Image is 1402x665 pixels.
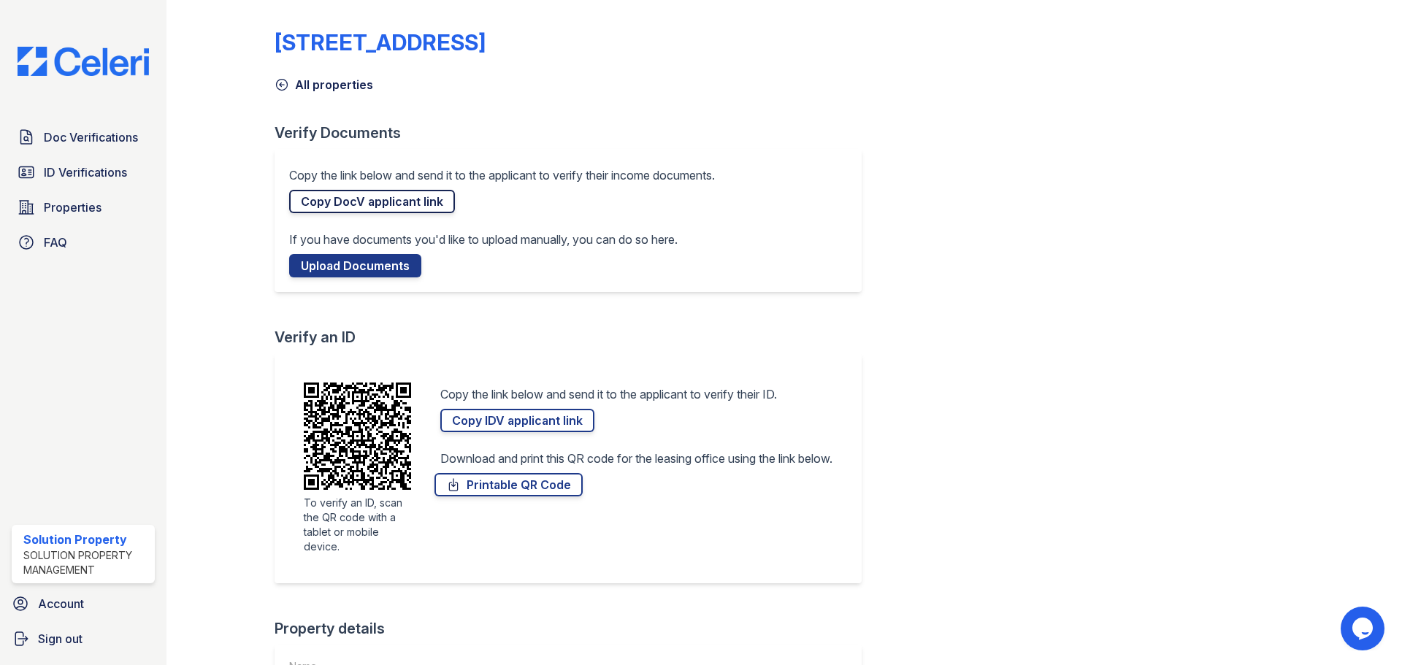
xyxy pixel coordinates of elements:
a: Upload Documents [289,254,421,277]
a: Doc Verifications [12,123,155,152]
p: If you have documents you'd like to upload manually, you can do so here. [289,231,678,248]
p: Copy the link below and send it to the applicant to verify their ID. [440,385,777,403]
div: Property details [275,618,873,639]
a: Printable QR Code [434,473,583,496]
span: Properties [44,199,101,216]
span: ID Verifications [44,164,127,181]
div: Verify an ID [275,327,873,347]
a: Sign out [6,624,161,653]
a: Account [6,589,161,618]
div: To verify an ID, scan the QR code with a tablet or mobile device. [304,496,411,554]
div: Solution Property [23,531,149,548]
p: Copy the link below and send it to the applicant to verify their income documents. [289,166,715,184]
span: Sign out [38,630,83,647]
span: Doc Verifications [44,128,138,146]
a: Properties [12,193,155,222]
a: Copy DocV applicant link [289,190,455,213]
iframe: chat widget [1341,607,1387,650]
span: Account [38,595,84,612]
div: Solution Property Management [23,548,149,577]
p: Download and print this QR code for the leasing office using the link below. [440,450,832,467]
span: FAQ [44,234,67,251]
a: ID Verifications [12,158,155,187]
a: FAQ [12,228,155,257]
img: CE_Logo_Blue-a8612792a0a2168367f1c8372b55b34899dd931a85d93a1a3d3e32e68fde9ad4.png [6,47,161,76]
div: Verify Documents [275,123,873,143]
div: [STREET_ADDRESS] [275,29,486,55]
a: Copy IDV applicant link [440,409,594,432]
a: All properties [275,76,373,93]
